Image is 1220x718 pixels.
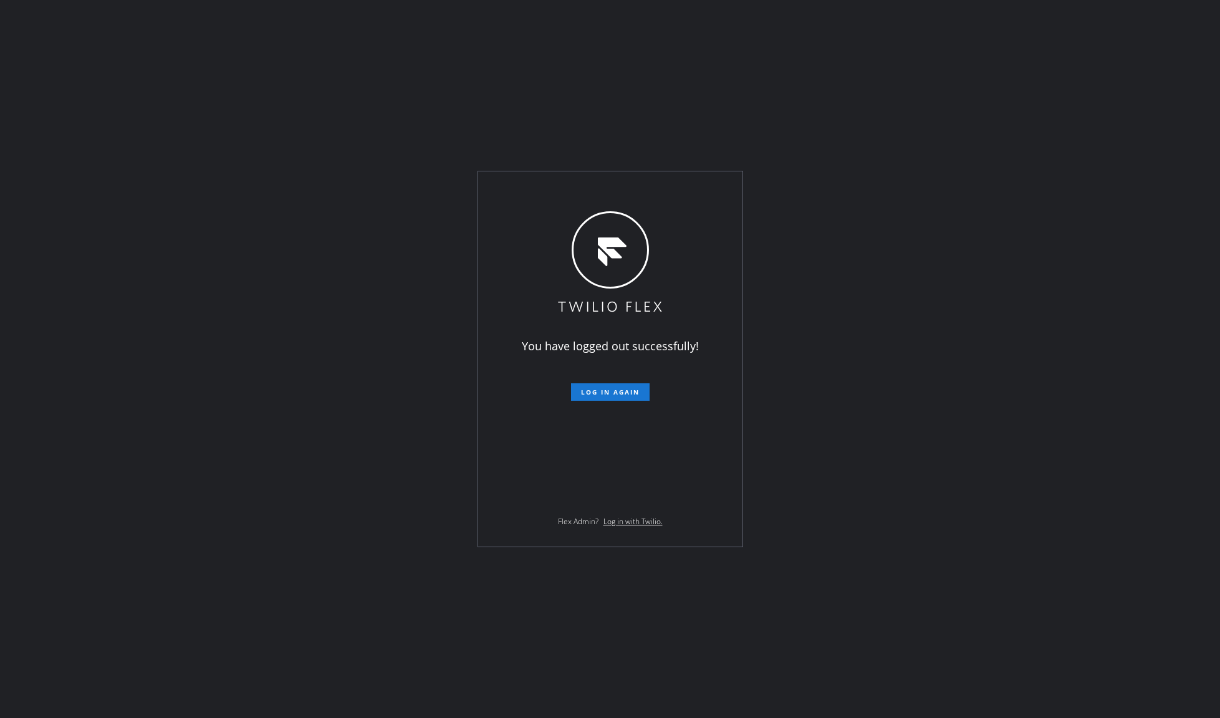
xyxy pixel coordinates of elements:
button: Log in again [571,383,650,401]
span: You have logged out successfully! [522,338,699,353]
a: Log in with Twilio. [603,516,663,527]
span: Log in again [581,388,640,396]
span: Flex Admin? [558,516,598,527]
